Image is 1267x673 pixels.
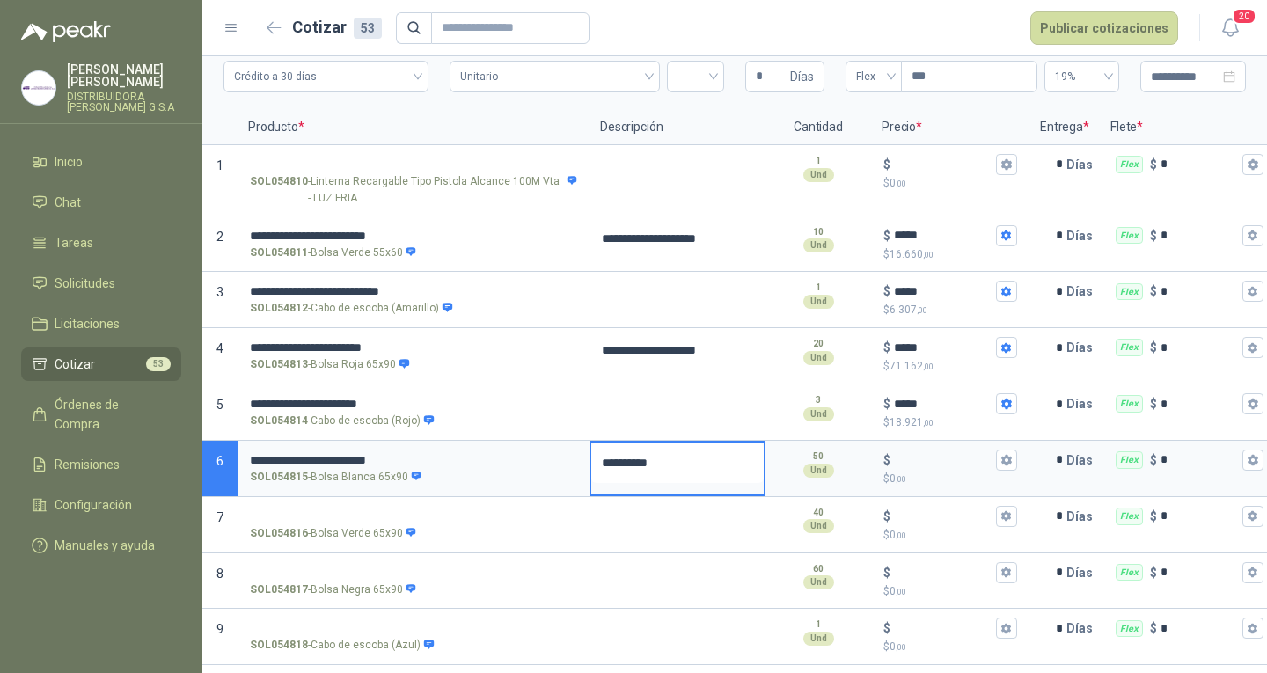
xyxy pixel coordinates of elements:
input: SOL054816-Bolsa Verde 65x90 [250,510,577,523]
div: Und [803,238,834,252]
span: Tareas [55,233,93,252]
button: Flex $ [1242,562,1263,583]
button: $$6.307,00 [996,281,1017,302]
p: Descripción [590,110,765,145]
input: $$0,00 [894,622,992,635]
span: 6 [216,454,223,468]
p: 20 [813,337,824,351]
span: 0 [890,177,906,189]
div: Und [803,464,834,478]
p: 10 [813,225,824,239]
span: ,00 [923,418,934,428]
p: - Bolsa Roja 65x90 [250,356,410,373]
div: Und [803,519,834,533]
input: SOL054815-Bolsa Blanca 65x90 [250,454,577,467]
span: Solicitudes [55,274,115,293]
p: $ [883,226,890,245]
span: 0 [890,585,906,597]
p: $ [883,563,890,582]
p: [PERSON_NAME] [PERSON_NAME] [67,63,181,88]
button: Flex $ [1242,450,1263,471]
input: $$71.162,00 [894,341,992,355]
span: 8 [216,567,223,581]
div: 53 [354,18,382,39]
p: 60 [813,562,824,576]
span: 20 [1232,8,1256,25]
span: ,00 [896,474,906,484]
span: 53 [146,357,171,371]
span: Órdenes de Compra [55,395,165,434]
p: $ [883,282,890,301]
strong: SOL054816 [250,525,308,542]
div: Und [803,295,834,309]
div: Und [803,407,834,421]
button: $$0,00 [996,450,1017,471]
input: SOL054814-Cabo de escoba (Rojo) [250,398,577,411]
input: Flex $ [1161,622,1239,635]
p: Entrega [1029,110,1100,145]
span: 3 [216,285,223,299]
strong: SOL054815 [250,469,308,486]
p: $ [883,246,1017,263]
span: Crédito a 30 días [234,63,418,90]
input: SOL054812-Cabo de escoba (Amarillo) [250,285,577,298]
span: 7 [216,510,223,524]
p: 3 [816,393,821,407]
p: $ [883,618,890,638]
a: Órdenes de Compra [21,388,181,441]
p: 1 [816,281,821,295]
span: 6.307 [890,304,927,316]
p: $ [1150,394,1157,413]
input: $$18.921,00 [894,398,992,411]
p: $ [883,338,890,357]
button: $$0,00 [996,506,1017,527]
p: Días [1066,147,1100,182]
input: $$0,00 [894,509,992,523]
p: $ [1150,282,1157,301]
a: Inicio [21,145,181,179]
img: Company Logo [22,71,55,105]
p: $ [883,155,890,174]
p: - Cabo de escoba (Azul) [250,637,435,654]
p: Días [1066,218,1100,253]
div: Flex [1116,339,1143,356]
span: 16.660 [890,248,934,260]
p: Precio [871,110,1029,145]
p: 50 [813,450,824,464]
p: - Linterna Recargable Tipo Pistola Alcance 100M Vta - LUZ FRIA [250,173,577,207]
div: Flex [1116,508,1143,525]
span: Flex [856,63,891,90]
div: Flex [1116,283,1143,301]
span: ,00 [896,587,906,596]
p: $ [883,639,1017,655]
p: - Bolsa Blanca 65x90 [250,469,422,486]
span: 0 [890,640,906,653]
p: Días [1066,386,1100,421]
p: $ [883,175,1017,192]
p: Producto [238,110,590,145]
span: Unitario [460,63,648,90]
span: Inicio [55,152,83,172]
input: $$16.660,00 [894,229,992,242]
div: Flex [1116,451,1143,469]
span: ,00 [896,179,906,188]
p: $ [883,583,1017,600]
span: 1 [216,158,223,172]
button: $$18.921,00 [996,393,1017,414]
div: Und [803,168,834,182]
input: Flex $ [1161,229,1239,242]
p: $ [883,414,1017,431]
span: Manuales y ayuda [55,536,155,555]
span: ,00 [896,530,906,540]
input: SOL054818-Cabo de escoba (Azul) [250,622,577,635]
div: Flex [1116,395,1143,413]
strong: SOL054817 [250,582,308,598]
p: Días [1066,499,1100,534]
input: Flex $ [1161,453,1239,466]
button: Flex $ [1242,393,1263,414]
span: ,00 [917,305,927,315]
input: Flex $ [1161,566,1239,579]
p: Cantidad [765,110,871,145]
button: Flex $ [1242,225,1263,246]
span: 0 [890,529,906,541]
